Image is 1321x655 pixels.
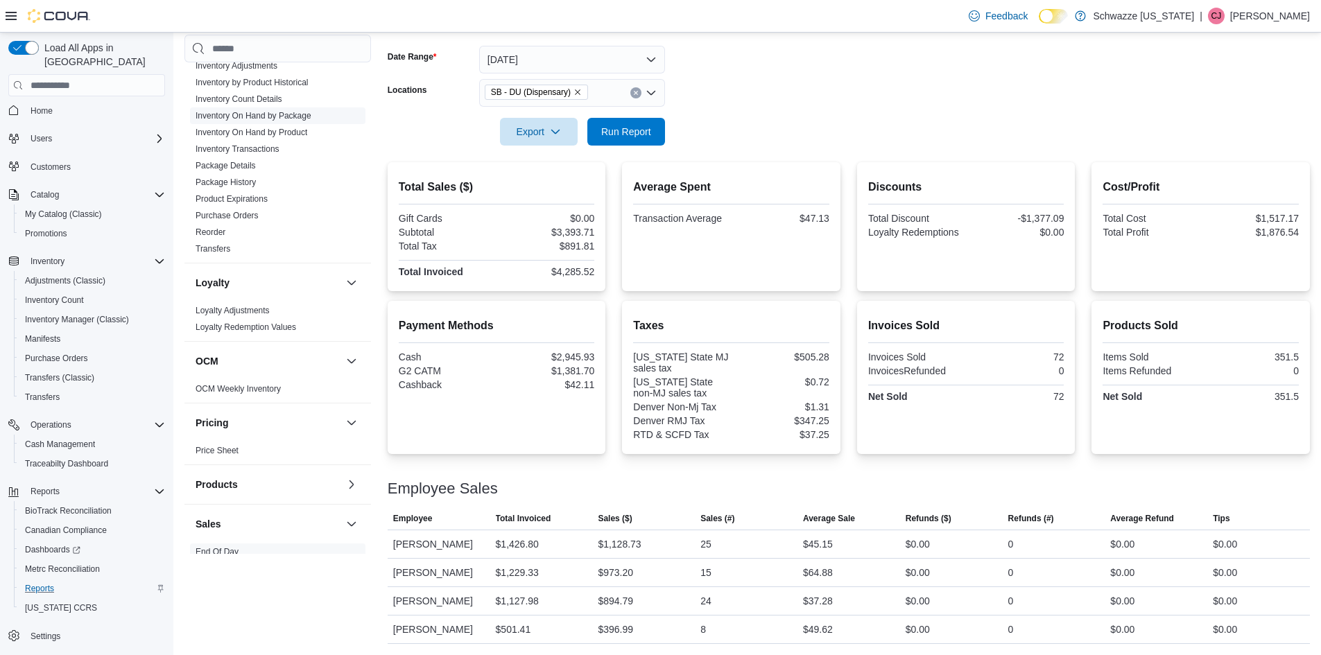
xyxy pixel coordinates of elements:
div: $0.00 [1213,621,1237,638]
span: Home [25,101,165,119]
button: BioTrack Reconciliation [14,501,171,521]
button: OCM [196,354,340,368]
div: Cash [399,351,494,363]
p: [PERSON_NAME] [1230,8,1310,24]
span: Package Details [196,160,256,171]
input: Dark Mode [1039,9,1068,24]
span: Transfers [19,389,165,405]
div: $47.13 [734,213,829,224]
div: Items Refunded [1103,365,1198,376]
div: $396.99 [598,621,633,638]
h2: Average Spent [633,179,829,195]
button: Settings [3,626,171,646]
button: Pricing [196,416,340,430]
button: Cash Management [14,435,171,454]
div: $0.00 [906,536,930,552]
div: Loyalty Redemptions [868,227,963,238]
span: Reports [25,483,165,500]
span: Purchase Orders [25,353,88,364]
div: Pricing [184,442,371,464]
button: Open list of options [646,87,657,98]
button: Manifests [14,329,171,349]
span: Users [31,133,52,144]
h2: Payment Methods [399,317,595,334]
div: $45.15 [803,536,833,552]
div: Items Sold [1103,351,1198,363]
span: Purchase Orders [19,350,165,367]
a: Product Expirations [196,194,268,204]
span: Transfers (Classic) [19,369,165,386]
span: Traceabilty Dashboard [25,458,108,469]
span: Washington CCRS [19,600,165,616]
a: Inventory by Product Historical [196,78,309,87]
button: Sales [343,516,360,532]
div: [PERSON_NAME] [388,559,490,586]
span: Promotions [25,228,67,239]
p: Schwazze [US_STATE] [1093,8,1194,24]
div: Clayton James Willison [1208,8,1225,24]
button: Clear input [630,87,641,98]
div: $1,229.33 [496,564,539,581]
div: Denver RMJ Tax [633,415,728,426]
button: Pricing [343,414,360,431]
button: Customers [3,157,171,177]
div: 72 [969,351,1064,363]
h2: Taxes [633,317,829,334]
span: Inventory On Hand by Package [196,110,311,121]
button: Transfers (Classic) [14,368,171,387]
div: $0.00 [1213,593,1237,609]
h2: Total Sales ($) [399,179,595,195]
span: Package History [196,177,256,188]
div: 25 [700,536,711,552]
div: $0.72 [734,376,829,387]
a: Transfers [19,389,65,405]
a: Home [25,103,58,119]
div: $1,426.80 [496,536,539,552]
button: Promotions [14,224,171,243]
button: Metrc Reconciliation [14,559,171,579]
div: 15 [700,564,711,581]
span: Dashboards [25,544,80,555]
span: Promotions [19,225,165,242]
span: Run Report [601,125,651,139]
a: Price Sheet [196,446,239,455]
div: Total Profit [1103,227,1198,238]
h2: Products Sold [1103,317,1299,334]
span: Inventory Manager (Classic) [19,311,165,328]
span: Customers [31,161,71,173]
span: Canadian Compliance [25,525,107,536]
div: $891.81 [499,241,594,252]
div: $347.25 [734,415,829,426]
span: Inventory by Product Historical [196,77,309,88]
div: Transaction Average [633,213,728,224]
span: Transfers [196,243,230,254]
button: Loyalty [196,276,340,290]
div: $0.00 [1110,593,1134,609]
div: $0.00 [906,621,930,638]
a: Purchase Orders [19,350,94,367]
a: Dashboards [19,541,86,558]
div: $1,876.54 [1204,227,1299,238]
div: $0.00 [1110,621,1134,638]
span: Operations [25,417,165,433]
span: SB - DU (Dispensary) [485,85,588,100]
span: Refunds (#) [1008,513,1054,524]
h2: Discounts [868,179,1064,195]
a: BioTrack Reconciliation [19,503,117,519]
div: Total Discount [868,213,963,224]
span: Transfers (Classic) [25,372,94,383]
a: Dashboards [14,540,171,559]
a: Package History [196,177,256,187]
a: Adjustments (Classic) [19,272,111,289]
button: Users [25,130,58,147]
div: $0.00 [906,564,930,581]
div: 351.5 [1204,351,1299,363]
button: Transfers [14,387,171,407]
div: 72 [969,391,1064,402]
div: $1,517.17 [1204,213,1299,224]
div: Total Cost [1103,213,1198,224]
a: Purchase Orders [196,211,259,220]
h3: Products [196,478,238,491]
div: [US_STATE] State non-MJ sales tax [633,376,728,399]
div: RTD & SCFD Tax [633,429,728,440]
